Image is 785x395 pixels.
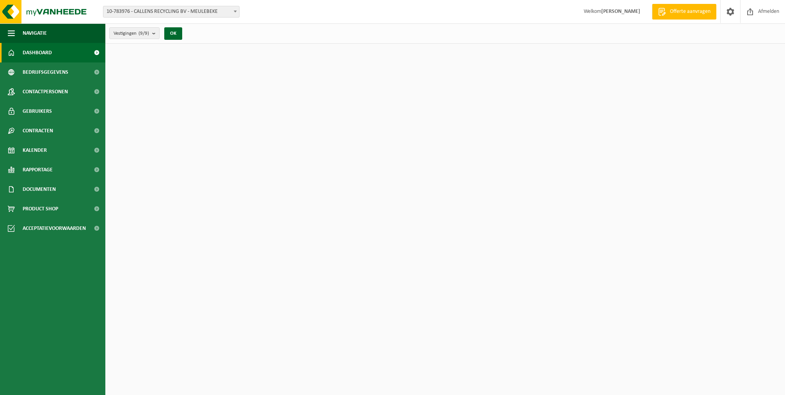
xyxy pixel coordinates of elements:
[23,219,86,238] span: Acceptatievoorwaarden
[23,62,68,82] span: Bedrijfsgegevens
[23,121,53,141] span: Contracten
[114,28,149,39] span: Vestigingen
[23,180,56,199] span: Documenten
[23,101,52,121] span: Gebruikers
[23,23,47,43] span: Navigatie
[139,31,149,36] count: (9/9)
[652,4,716,20] a: Offerte aanvragen
[164,27,182,40] button: OK
[23,43,52,62] span: Dashboard
[23,160,53,180] span: Rapportage
[601,9,640,14] strong: [PERSON_NAME]
[23,199,58,219] span: Product Shop
[668,8,712,16] span: Offerte aanvragen
[23,141,47,160] span: Kalender
[23,82,68,101] span: Contactpersonen
[103,6,239,17] span: 10-783976 - CALLENS RECYCLING BV - MEULEBEKE
[103,6,240,18] span: 10-783976 - CALLENS RECYCLING BV - MEULEBEKE
[109,27,160,39] button: Vestigingen(9/9)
